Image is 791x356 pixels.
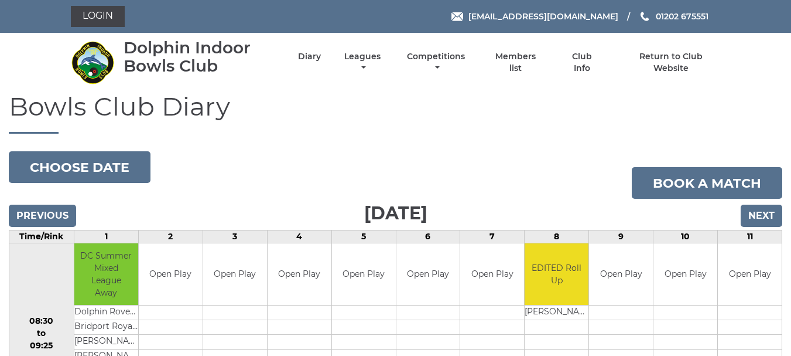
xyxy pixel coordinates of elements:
[341,51,383,74] a: Leagues
[653,243,717,305] td: Open Play
[124,39,278,75] div: Dolphin Indoor Bowls Club
[525,230,589,243] td: 8
[74,243,138,305] td: DC Summer Mixed League Away
[639,10,708,23] a: Phone us 01202 675551
[138,230,203,243] td: 2
[621,51,720,74] a: Return to Club Website
[460,230,525,243] td: 7
[396,243,460,305] td: Open Play
[331,230,396,243] td: 5
[468,11,618,22] span: [EMAIL_ADDRESS][DOMAIN_NAME]
[653,230,718,243] td: 10
[589,243,653,305] td: Open Play
[396,230,460,243] td: 6
[718,230,782,243] td: 11
[139,243,203,305] td: Open Play
[9,151,150,183] button: Choose date
[460,243,524,305] td: Open Play
[632,167,782,199] a: Book a match
[641,12,649,21] img: Phone us
[268,243,331,305] td: Open Play
[656,11,708,22] span: 01202 675551
[203,243,267,305] td: Open Play
[525,305,588,320] td: [PERSON_NAME]
[718,243,782,305] td: Open Play
[741,205,782,227] input: Next
[451,10,618,23] a: Email [EMAIL_ADDRESS][DOMAIN_NAME]
[74,230,138,243] td: 1
[71,6,125,27] a: Login
[74,305,138,320] td: Dolphin Rovers v
[203,230,267,243] td: 3
[71,40,115,84] img: Dolphin Indoor Bowls Club
[332,243,396,305] td: Open Play
[9,205,76,227] input: Previous
[74,320,138,334] td: Bridport Royals
[525,243,588,305] td: EDITED Roll Up
[298,51,321,62] a: Diary
[9,92,782,134] h1: Bowls Club Diary
[589,230,653,243] td: 9
[488,51,542,74] a: Members list
[563,51,601,74] a: Club Info
[9,230,74,243] td: Time/Rink
[74,334,138,349] td: [PERSON_NAME]
[451,12,463,21] img: Email
[267,230,331,243] td: 4
[405,51,468,74] a: Competitions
